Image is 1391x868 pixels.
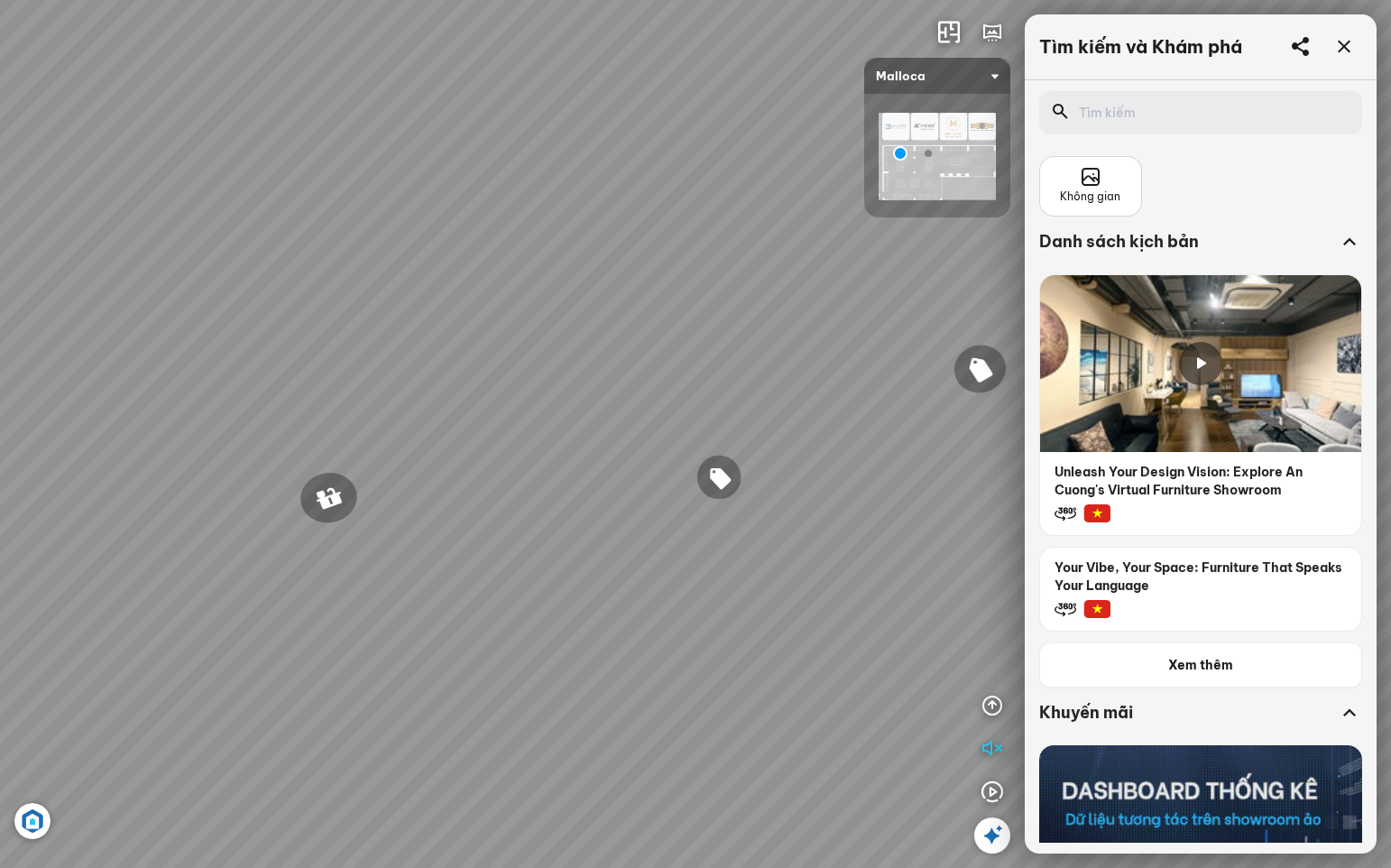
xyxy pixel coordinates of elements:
img: lang-vn.png [1083,600,1110,618]
div: Khuyến mãi [1039,702,1337,724]
div: Khuyến mãi [1039,702,1362,745]
span: Xem thêm [1168,656,1233,674]
input: Tìm kiếm [1079,104,1333,122]
img: 00_KXHYH3JVN6E4.png [879,113,996,200]
img: Artboard_6_4x_1_F4RHW9YJWHU.jpg [14,803,51,839]
span: Malloca [876,58,999,94]
button: Xem thêm [1039,642,1362,688]
div: Tìm kiếm và Khám phá [1039,36,1242,58]
p: Your Vibe, Your Space: Furniture That Speaks Your Language [1040,548,1361,595]
div: Danh sách kịch bản [1039,231,1362,274]
div: Danh sách kịch bản [1039,231,1337,253]
p: Unleash Your Design Vision: Explore An Cuong's Virtual Furniture Showroom [1040,452,1361,499]
img: lang-vn.png [1083,504,1110,522]
span: Không gian [1060,189,1120,206]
